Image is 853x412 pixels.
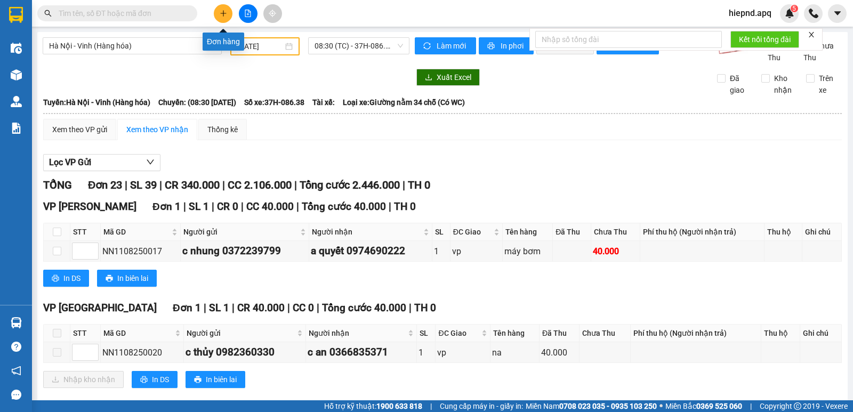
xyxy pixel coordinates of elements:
img: phone-icon [809,9,818,18]
span: | [317,302,319,314]
button: printerIn DS [43,270,89,287]
th: Đã Thu [553,223,591,241]
span: Người nhận [312,226,421,238]
span: VP [GEOGRAPHIC_DATA] [43,302,157,314]
span: ĐC Giao [453,226,492,238]
span: notification [11,366,21,376]
th: Chưa Thu [591,223,640,241]
strong: 0369 525 060 [696,402,742,410]
button: printerIn biên lai [97,270,157,287]
th: Phí thu hộ (Người nhận trả) [640,223,765,241]
span: In biên lai [206,374,237,385]
span: printer [140,376,148,384]
span: | [430,400,432,412]
span: sync [423,42,432,51]
span: Đơn 1 [173,302,201,314]
img: warehouse-icon [11,317,22,328]
div: vp [437,346,488,359]
span: ⚪️ [659,404,663,408]
span: close [808,31,815,38]
div: Thống kê [207,124,238,135]
span: CR 340.000 [165,179,220,191]
span: plus [220,10,227,17]
th: Ghi chú [800,325,842,342]
span: CC 40.000 [246,200,294,213]
span: Người gửi [187,327,295,339]
span: caret-down [833,9,842,18]
button: downloadXuất Excel [416,69,480,86]
img: logo-vxr [9,7,23,23]
span: message [11,390,21,400]
div: a quyết 0974690222 [311,243,430,259]
div: c thủy 0982360330 [186,344,304,360]
span: Miền Bắc [665,400,742,412]
span: download [425,74,432,82]
div: 1 [419,346,433,359]
td: NN1108250017 [101,241,181,262]
span: | [125,179,127,191]
div: c an 0366835371 [308,344,415,360]
td: NN1108250020 [101,342,184,363]
div: Xem theo VP nhận [126,124,188,135]
span: In DS [63,272,81,284]
span: Lọc VP Gửi [49,156,91,169]
button: printerIn phơi [479,37,534,54]
span: | [241,200,244,213]
span: Tổng cước 2.446.000 [300,179,400,191]
button: Kết nối tổng đài [730,31,799,48]
div: NN1108250020 [102,346,182,359]
button: Lọc VP Gửi [43,154,160,171]
span: TH 0 [408,179,430,191]
div: 40.000 [593,245,638,258]
span: TH 0 [414,302,436,314]
button: syncLàm mới [415,37,476,54]
th: SL [432,223,450,241]
span: Xuất Excel [437,71,471,83]
th: Ghi chú [802,223,842,241]
span: Làm mới [437,40,468,52]
div: c nhung 0372239799 [182,243,307,259]
span: Tổng cước 40.000 [302,200,386,213]
span: | [159,179,162,191]
span: CC 2.106.000 [228,179,292,191]
input: Nhập số tổng đài [535,31,722,48]
span: | [294,179,297,191]
span: SL 39 [130,179,157,191]
th: Phí thu hộ (Người nhận trả) [631,325,761,342]
th: STT [70,223,101,241]
th: Tên hàng [490,325,540,342]
span: | [750,400,752,412]
div: Xem theo VP gửi [52,124,107,135]
button: downloadNhập kho nhận [43,371,124,388]
div: máy bơm [504,245,551,258]
span: copyright [794,402,801,410]
span: Kết nối tổng đài [739,34,791,45]
span: 5 [792,5,796,12]
span: | [296,200,299,213]
button: caret-down [828,4,847,23]
button: file-add [239,4,257,23]
span: printer [106,274,113,283]
span: aim [269,10,276,17]
span: Người nhận [309,327,406,339]
span: printer [487,42,496,51]
span: In DS [152,374,169,385]
img: warehouse-icon [11,69,22,80]
span: Mã GD [103,226,170,238]
span: search [44,10,52,17]
span: Đơn 23 [88,179,122,191]
span: VP [PERSON_NAME] [43,200,136,213]
span: Hỗ trợ kỹ thuật: [324,400,422,412]
span: down [146,158,155,166]
span: | [409,302,412,314]
span: | [204,302,206,314]
span: 08:30 (TC) - 37H-086.38 [315,38,403,54]
strong: 1900 633 818 [376,402,422,410]
span: Đơn 1 [152,200,181,213]
span: TH 0 [394,200,416,213]
input: 11/08/2025 [237,41,284,52]
span: Trên xe [815,72,842,96]
span: Kho nhận [770,72,798,96]
span: Người gửi [183,226,298,238]
span: | [232,302,235,314]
